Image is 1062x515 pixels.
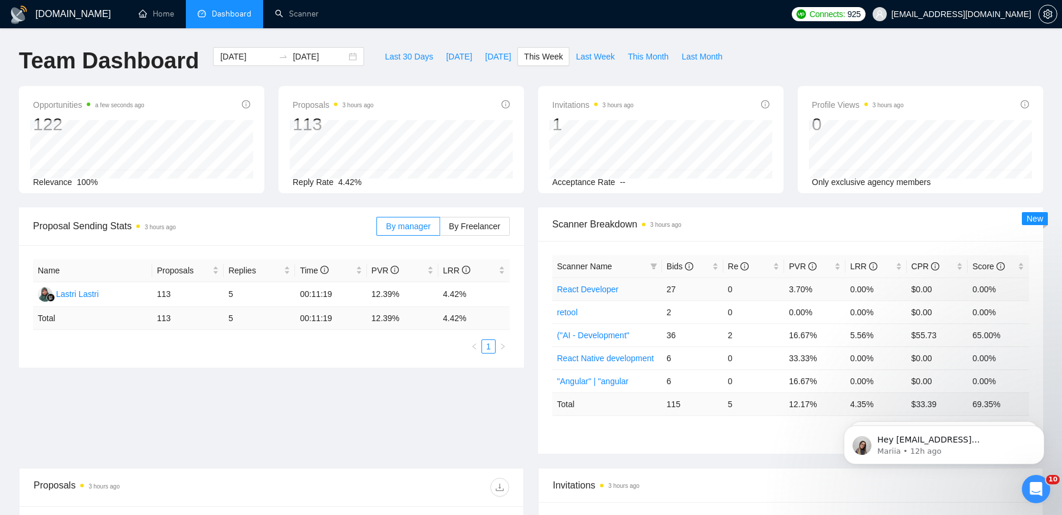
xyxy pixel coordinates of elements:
[95,102,144,108] time: a few seconds ago
[552,392,662,415] td: Total
[784,323,845,346] td: 16.67%
[467,339,481,354] li: Previous Page
[88,483,120,490] time: 3 hours ago
[1039,9,1057,19] span: setting
[496,339,510,354] li: Next Page
[443,266,470,275] span: LRR
[278,52,288,61] span: to
[1021,100,1029,108] span: info-circle
[876,10,884,18] span: user
[212,9,251,19] span: Dashboard
[812,98,904,112] span: Profile Views
[293,177,333,187] span: Reply Rate
[342,102,373,108] time: 3 hours ago
[662,323,723,346] td: 36
[300,266,328,275] span: Time
[391,266,399,274] span: info-circle
[19,47,199,75] h1: Team Dashboard
[907,278,968,301] td: $0.00
[438,282,510,307] td: 4.42%
[481,339,496,354] li: 1
[968,392,1029,415] td: 69.35 %
[47,293,55,302] img: gigradar-bm.png
[295,282,366,307] td: 00:11:19
[1046,475,1060,484] span: 10
[33,98,145,112] span: Opportunities
[293,113,373,136] div: 113
[723,301,785,323] td: 0
[784,369,845,392] td: 16.67%
[628,50,668,63] span: This Month
[662,369,723,392] td: 6
[826,401,1062,483] iframe: Intercom notifications message
[602,102,634,108] time: 3 hours ago
[557,285,618,294] a: React Developer
[38,287,53,302] img: LL
[873,102,904,108] time: 3 hours ago
[845,301,907,323] td: 0.00%
[809,8,845,21] span: Connects:
[152,259,224,282] th: Proposals
[293,98,373,112] span: Proposals
[77,177,98,187] span: 100%
[968,369,1029,392] td: 0.00%
[675,47,729,66] button: Last Month
[338,177,362,187] span: 4.42%
[812,177,931,187] span: Only exclusive agency members
[496,339,510,354] button: right
[552,217,1029,232] span: Scanner Breakdown
[499,343,506,350] span: right
[784,346,845,369] td: 33.33%
[784,278,845,301] td: 3.70%
[907,323,968,346] td: $55.73
[385,50,433,63] span: Last 30 Days
[968,323,1029,346] td: 65.00%
[524,50,563,63] span: This Week
[1027,214,1043,223] span: New
[320,266,329,274] span: info-circle
[33,113,145,136] div: 122
[796,9,806,19] img: upwork-logo.png
[972,262,1004,271] span: Score
[662,392,723,415] td: 115
[552,98,634,112] span: Invitations
[224,307,295,330] td: 5
[9,5,28,24] img: logo
[845,323,907,346] td: 5.56%
[845,278,907,301] td: 0.00%
[557,262,612,271] span: Scanner Name
[462,266,470,274] span: info-circle
[278,52,288,61] span: swap-right
[761,100,769,108] span: info-circle
[367,307,438,330] td: 12.39 %
[378,47,440,66] button: Last 30 Days
[907,346,968,369] td: $0.00
[1022,475,1050,503] iframe: Intercom live chat
[34,478,271,497] div: Proposals
[51,34,204,207] span: Hey [EMAIL_ADDRESS][DOMAIN_NAME], Looks like your Upwork agency Akveo - Here to build your web an...
[621,47,675,66] button: This Month
[485,50,511,63] span: [DATE]
[440,47,478,66] button: [DATE]
[685,262,693,270] span: info-circle
[471,343,478,350] span: left
[789,262,817,271] span: PVR
[478,47,517,66] button: [DATE]
[1038,5,1057,24] button: setting
[372,266,399,275] span: PVR
[198,9,206,18] span: dashboard
[723,323,785,346] td: 2
[968,278,1029,301] td: 0.00%
[740,262,749,270] span: info-circle
[33,259,152,282] th: Name
[648,257,660,275] span: filter
[723,392,785,415] td: 5
[557,331,630,340] a: ("AI - Development"
[812,113,904,136] div: 0
[845,346,907,369] td: 0.00%
[784,392,845,415] td: 12.17 %
[145,224,176,230] time: 3 hours ago
[847,8,860,21] span: 925
[242,100,250,108] span: info-circle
